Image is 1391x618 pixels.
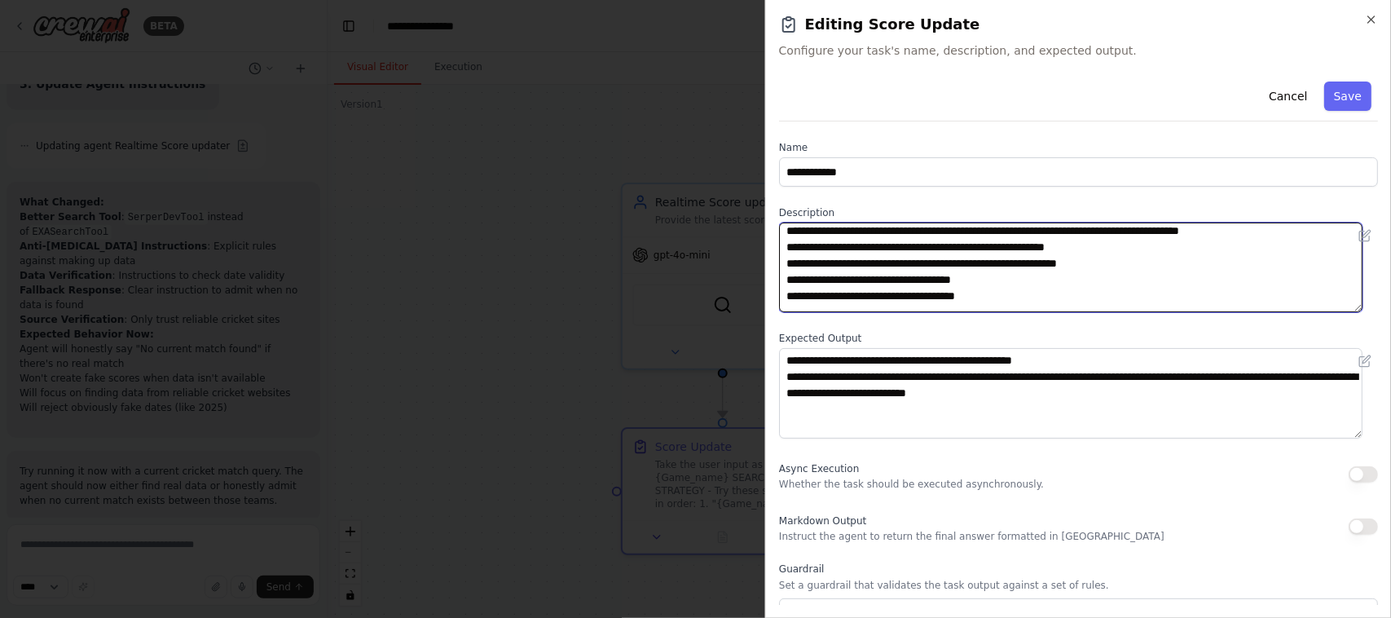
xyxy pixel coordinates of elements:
p: Instruct the agent to return the final answer formatted in [GEOGRAPHIC_DATA] [779,530,1164,543]
label: Name [779,141,1378,154]
button: Open in editor [1355,351,1375,371]
span: Async Execution [779,463,859,475]
label: Description [779,206,1378,219]
h2: Editing Score Update [779,13,1378,36]
label: Guardrail [779,563,1378,576]
button: Save [1324,82,1371,111]
label: Expected Output [779,332,1378,345]
p: Set a guardrail that validates the task output against a set of rules. [779,579,1378,592]
button: Open in editor [1355,226,1375,245]
span: Configure your task's name, description, and expected output. [779,42,1378,59]
p: Whether the task should be executed asynchronously. [779,478,1044,491]
span: Markdown Output [779,515,866,527]
button: Cancel [1259,82,1317,111]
